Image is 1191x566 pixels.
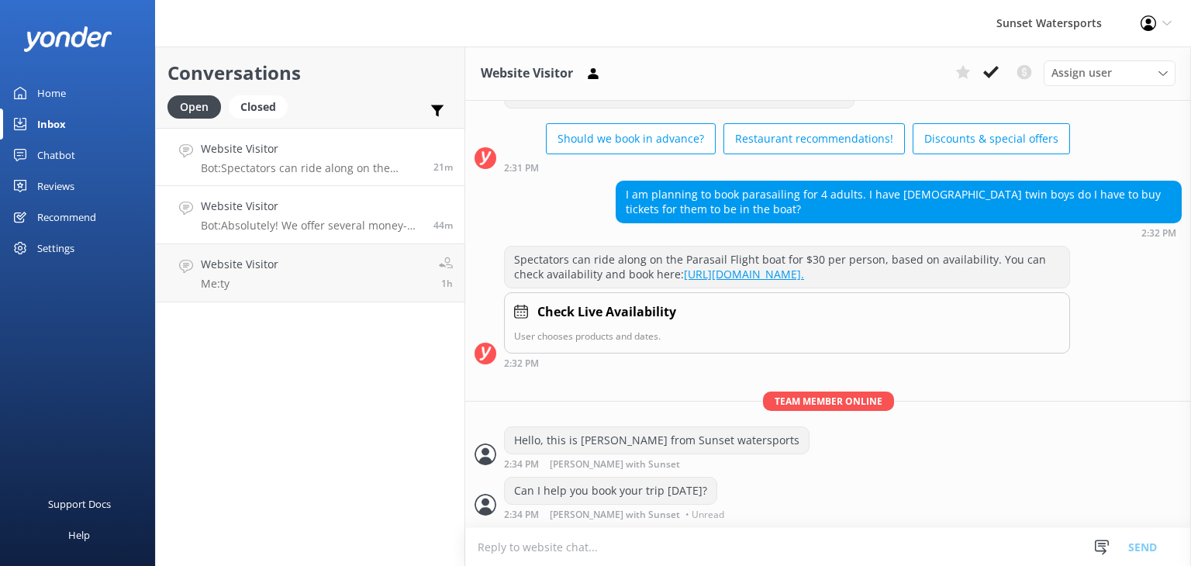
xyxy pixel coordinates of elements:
[201,256,278,273] h4: Website Visitor
[37,233,74,264] div: Settings
[504,458,810,470] div: Sep 25 2025 01:34pm (UTC -05:00) America/Cancun
[37,202,96,233] div: Recommend
[37,171,74,202] div: Reviews
[505,247,1069,288] div: Spectators can ride along on the Parasail Flight boat for $30 per person, based on availability. ...
[48,488,111,519] div: Support Docs
[1044,60,1175,85] div: Assign User
[37,78,66,109] div: Home
[37,140,75,171] div: Chatbot
[505,478,716,504] div: Can I help you book your trip [DATE]?
[156,128,464,186] a: Website VisitorBot:Spectators can ride along on the Parasail Flight boat for $30 per person, base...
[156,244,464,302] a: Website VisitorMe:ty1h
[616,181,1181,223] div: I am planning to book parasailing for 4 adults. I have [DEMOGRAPHIC_DATA] twin boys do I have to ...
[481,64,573,84] h3: Website Visitor
[229,95,288,119] div: Closed
[68,519,90,550] div: Help
[167,98,229,115] a: Open
[913,123,1070,154] button: Discounts & special offers
[505,427,809,454] div: Hello, this is [PERSON_NAME] from Sunset watersports
[537,302,676,323] h4: Check Live Availability
[504,359,539,368] strong: 2:32 PM
[441,277,453,290] span: Sep 25 2025 12:45pm (UTC -05:00) America/Cancun
[763,392,894,411] span: Team member online
[504,357,1070,368] div: Sep 25 2025 01:32pm (UTC -05:00) America/Cancun
[504,510,539,519] strong: 2:34 PM
[685,510,724,519] span: • Unread
[433,160,453,174] span: Sep 25 2025 01:32pm (UTC -05:00) America/Cancun
[201,198,422,215] h4: Website Visitor
[201,161,422,175] p: Bot: Spectators can ride along on the Parasail Flight boat for $30 per person, based on availabil...
[550,460,680,470] span: [PERSON_NAME] with Sunset
[504,509,728,519] div: Sep 25 2025 01:34pm (UTC -05:00) America/Cancun
[550,510,680,519] span: [PERSON_NAME] with Sunset
[167,58,453,88] h2: Conversations
[546,123,716,154] button: Should we book in advance?
[1051,64,1112,81] span: Assign user
[156,186,464,244] a: Website VisitorBot:Absolutely! We offer several money-saving combo packages that include popular ...
[433,219,453,232] span: Sep 25 2025 01:10pm (UTC -05:00) America/Cancun
[504,460,539,470] strong: 2:34 PM
[514,329,1060,343] p: User chooses products and dates.
[504,164,539,173] strong: 2:31 PM
[616,227,1182,238] div: Sep 25 2025 01:32pm (UTC -05:00) America/Cancun
[504,162,1070,173] div: Sep 25 2025 01:31pm (UTC -05:00) America/Cancun
[229,98,295,115] a: Closed
[201,219,422,233] p: Bot: Absolutely! We offer several money-saving combo packages that include popular activities lik...
[684,267,804,281] a: [URL][DOMAIN_NAME].
[1141,229,1176,238] strong: 2:32 PM
[201,140,422,157] h4: Website Visitor
[201,277,278,291] p: Me: ty
[37,109,66,140] div: Inbox
[23,26,112,52] img: yonder-white-logo.png
[723,123,905,154] button: Restaurant recommendations!
[167,95,221,119] div: Open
